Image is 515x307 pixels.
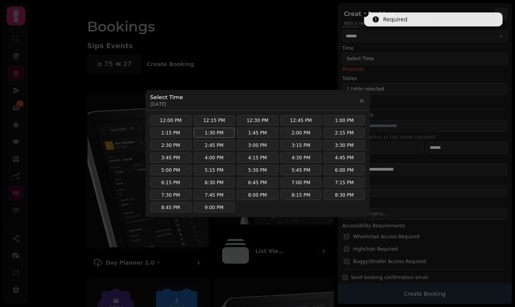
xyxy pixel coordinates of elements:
button: 2:15 PM [324,128,365,138]
button: 1:30 PM [194,128,235,138]
button: 4:45 PM [324,153,365,163]
button: 6:30 PM [194,178,235,188]
button: 5:45 PM [280,165,322,175]
button: 3:15 PM [280,140,322,150]
h3: Select Time [150,93,183,101]
button: 2:45 PM [194,140,235,150]
button: 7:15 PM [324,178,365,188]
button: 6:15 PM [150,178,191,188]
button: 2:00 PM [280,128,322,138]
button: 7:30 PM [150,190,191,200]
button: 12:00 PM [150,115,191,126]
button: 1:00 PM [324,115,365,126]
button: 3:45 PM [150,153,191,163]
button: 1:45 PM [237,128,278,138]
button: 8:30 PM [324,190,365,200]
button: 7:45 PM [194,190,235,200]
button: 8:00 PM [237,190,278,200]
button: 4:00 PM [194,153,235,163]
button: 2:30 PM [150,140,191,150]
button: 5:15 PM [194,165,235,175]
button: 12:30 PM [237,115,278,126]
button: 12:15 PM [194,115,235,126]
button: 8:15 PM [280,190,322,200]
p: [DATE] [150,101,183,107]
button: 5:00 PM [150,165,191,175]
button: 8:45 PM [150,202,191,213]
button: 6:00 PM [324,165,365,175]
button: 4:30 PM [280,153,322,163]
button: 6:45 PM [237,178,278,188]
button: 1:15 PM [150,128,191,138]
button: 7:00 PM [280,178,322,188]
button: 12:45 PM [280,115,322,126]
button: 3:30 PM [324,140,365,150]
button: 4:15 PM [237,153,278,163]
button: 3:00 PM [237,140,278,150]
button: 9:00 PM [194,202,235,213]
button: 5:30 PM [237,165,278,175]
